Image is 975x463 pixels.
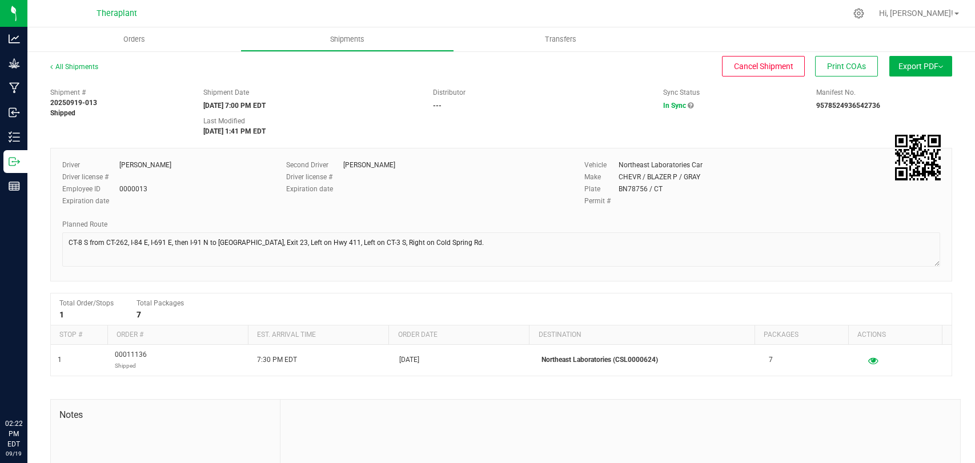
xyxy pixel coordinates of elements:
[852,8,866,19] div: Manage settings
[59,299,114,307] span: Total Order/Stops
[895,135,941,180] qrcode: 20250919-013
[9,180,20,192] inline-svg: Reports
[848,325,942,345] th: Actions
[5,418,22,449] p: 02:22 PM EDT
[115,360,147,371] p: Shipped
[584,184,619,194] label: Plate
[203,127,266,135] strong: [DATE] 1:41 PM EDT
[97,9,137,18] span: Theraplant
[11,372,46,406] iframe: Resource center
[50,63,98,71] a: All Shipments
[399,355,419,365] span: [DATE]
[62,196,119,206] label: Expiration date
[51,325,107,345] th: Stop #
[663,102,686,110] span: In Sync
[119,160,171,170] div: [PERSON_NAME]
[584,196,619,206] label: Permit #
[286,160,343,170] label: Second Driver
[619,184,663,194] div: BN78756 / CT
[663,87,700,98] label: Sync Status
[755,325,848,345] th: Packages
[108,34,161,45] span: Orders
[286,172,343,182] label: Driver license #
[62,172,119,182] label: Driver license #
[62,160,119,170] label: Driver
[59,408,271,422] span: Notes
[107,325,248,345] th: Order #
[769,355,773,365] span: 7
[343,160,395,170] div: [PERSON_NAME]
[9,107,20,118] inline-svg: Inbound
[879,9,953,18] span: Hi, [PERSON_NAME]!
[286,184,343,194] label: Expiration date
[9,131,20,143] inline-svg: Inventory
[248,325,388,345] th: Est. arrival time
[5,449,22,458] p: 09/19
[62,184,119,194] label: Employee ID
[27,27,240,51] a: Orders
[619,172,700,182] div: CHEVR / BLAZER P / GRAY
[115,349,147,371] span: 00011136
[529,325,754,345] th: Destination
[137,310,141,319] strong: 7
[9,82,20,94] inline-svg: Manufacturing
[816,87,856,98] label: Manifest No.
[889,56,952,77] button: Export PDF
[119,184,147,194] div: 0000013
[203,102,266,110] strong: [DATE] 7:00 PM EDT
[257,355,297,365] span: 7:30 PM EDT
[895,135,941,180] img: Scan me!
[827,62,866,71] span: Print COAs
[50,87,186,98] span: Shipment #
[734,62,793,71] span: Cancel Shipment
[240,27,454,51] a: Shipments
[137,299,184,307] span: Total Packages
[584,160,619,170] label: Vehicle
[816,102,880,110] strong: 9578524936542736
[433,102,442,110] strong: ---
[433,87,466,98] label: Distributor
[203,87,249,98] label: Shipment Date
[619,160,703,170] div: Northeast Laboratories Car
[454,27,667,51] a: Transfers
[9,33,20,45] inline-svg: Analytics
[203,116,245,126] label: Last Modified
[584,172,619,182] label: Make
[722,56,805,77] button: Cancel Shipment
[898,62,943,71] span: Export PDF
[9,156,20,167] inline-svg: Outbound
[388,325,529,345] th: Order date
[62,220,107,228] span: Planned Route
[315,34,380,45] span: Shipments
[59,310,64,319] strong: 1
[529,34,592,45] span: Transfers
[58,355,62,365] span: 1
[50,109,75,117] strong: Shipped
[815,56,878,77] button: Print COAs
[50,99,97,107] strong: 20250919-013
[541,355,755,365] p: Northeast Laboratories (CSL0000624)
[9,58,20,69] inline-svg: Grow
